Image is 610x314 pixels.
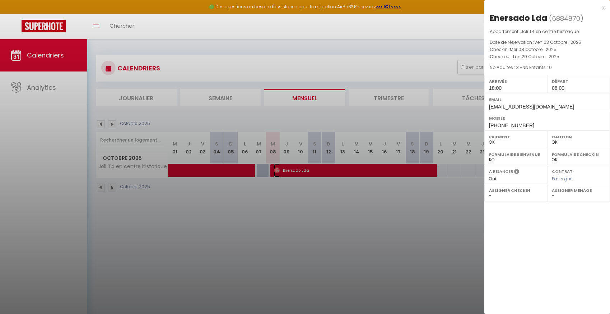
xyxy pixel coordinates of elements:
label: A relancer [489,168,513,175]
label: Contrat [552,168,573,173]
span: Joli T4 en centre historique [521,28,579,34]
span: 6884870 [552,14,580,23]
span: Mer 08 Octobre . 2025 [510,46,557,52]
label: Mobile [489,115,605,122]
span: Pas signé [552,176,573,182]
label: Paiement [489,133,543,140]
p: Checkout : [490,53,605,60]
span: ( ) [549,13,583,23]
label: Assigner Menage [552,187,605,194]
label: Formulaire Bienvenue [489,151,543,158]
span: 18:00 [489,85,502,91]
span: Nb Adultes : 3 - [490,64,552,70]
label: Caution [552,133,605,140]
span: Ven 03 Octobre . 2025 [534,39,581,45]
label: Email [489,96,605,103]
p: Date de réservation : [490,39,605,46]
span: Nb Enfants : 0 [522,64,552,70]
label: Départ [552,78,605,85]
p: Checkin : [490,46,605,53]
i: Sélectionner OUI si vous souhaiter envoyer les séquences de messages post-checkout [514,168,519,176]
label: Formulaire Checkin [552,151,605,158]
div: x [484,4,605,12]
div: Enersado Lda [490,12,547,24]
label: Assigner Checkin [489,187,543,194]
p: Appartement : [490,28,605,35]
label: Arrivée [489,78,543,85]
span: 08:00 [552,85,564,91]
span: Lun 20 Octobre . 2025 [513,54,559,60]
span: [EMAIL_ADDRESS][DOMAIN_NAME] [489,104,574,110]
span: [PHONE_NUMBER] [489,123,534,128]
